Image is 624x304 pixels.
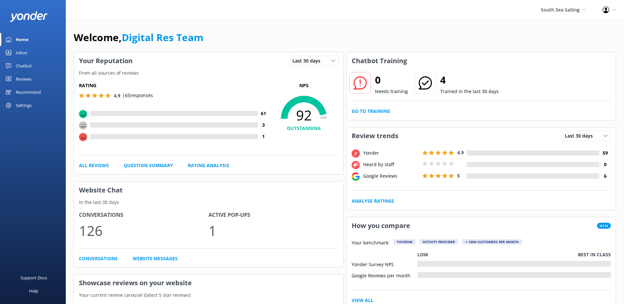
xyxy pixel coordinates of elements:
div: > 1000 customers per month [462,239,522,244]
p: Your benchmark: [352,239,389,247]
a: Digital Res Team [122,31,203,44]
p: Needs training [375,88,408,95]
span: New [597,223,611,229]
a: All Reviews [79,162,109,169]
h4: 0 [599,161,611,168]
span: South Sea Sailing [541,7,580,13]
h3: Review trends [347,127,403,144]
span: 4.9 [457,149,464,156]
h3: Chatbot Training [347,52,412,69]
h3: Showcase reviews on your website [74,274,343,291]
h3: How you compare [347,217,415,234]
p: Low [417,251,428,258]
div: Tourism [393,239,415,244]
h3: Website Chat [74,182,343,199]
h4: 59 [599,149,611,157]
a: Go to Training [352,108,390,115]
div: Chatbot [16,59,32,72]
p: Best in class [578,251,611,258]
div: Home [16,33,29,46]
img: yonder-white-logo.png [10,11,48,22]
span: 92 [269,107,338,123]
h4: Conversations [79,211,209,219]
h5: Rating [79,82,269,89]
h2: 0 [375,72,408,88]
p: 1 [209,219,338,241]
div: Heard by staff [362,161,421,168]
div: Inbox [16,46,27,59]
p: From all sources of reviews [74,69,343,77]
p: 126 [79,219,209,241]
div: Yonder Survey NPS [352,261,417,267]
div: Settings [16,99,32,112]
h4: 6 [599,172,611,180]
div: Google Reviews [362,172,421,180]
div: Help [29,284,38,297]
span: Last 30 days [565,132,597,139]
div: Google Reviews per month [352,272,417,278]
div: Yonder [362,149,421,157]
h4: Active Pop-ups [209,211,338,219]
a: Question Summary [124,162,173,169]
p: | 65 responses [122,92,153,99]
div: Reviews [16,72,32,86]
h2: 4 [440,72,499,88]
p: In the last 30 days [74,199,343,206]
p: Your current review carousel (latest 5 star reviews) [74,291,343,299]
a: Conversations [79,255,118,262]
span: 4.9 [114,92,120,99]
div: Recommend [16,86,41,99]
h4: 61 [258,110,269,117]
a: View All [352,297,373,304]
p: Trained in the last 30 days [440,88,499,95]
h4: 1 [258,133,269,140]
div: Activity Provider [419,239,458,244]
p: NPS [269,82,338,89]
span: Last 30 days [292,57,324,64]
h4: OUTSTANDING [269,125,338,132]
div: Support Docs [20,271,47,284]
a: Website Messages [133,255,178,262]
h1: Welcome, [74,30,203,45]
a: Analyse Ratings [352,197,394,205]
h4: 3 [258,121,269,129]
span: 5 [457,172,460,179]
h3: Your Reputation [74,52,137,69]
a: Rating Analysis [188,162,229,169]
